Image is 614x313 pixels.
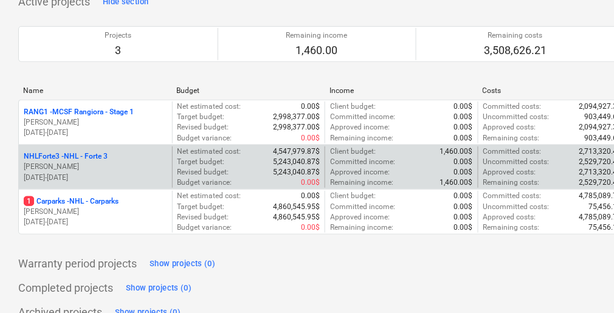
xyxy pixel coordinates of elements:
[454,112,473,122] p: 0.00$
[178,177,232,188] p: Budget variance :
[330,167,390,177] p: Approved income :
[23,86,167,95] div: Name
[178,222,232,233] p: Budget variance :
[301,222,320,233] p: 0.00$
[24,196,119,207] p: Carparks - NHL - Carparks
[273,122,320,132] p: 2,998,377.00$
[178,157,225,167] p: Target budget :
[178,101,241,112] p: Net estimated cost :
[24,117,167,128] p: [PERSON_NAME]
[330,112,395,122] p: Committed income :
[178,202,225,212] p: Target budget :
[178,133,232,143] p: Budget variance :
[147,254,218,273] button: Show projects (0)
[330,101,376,112] p: Client budget :
[286,30,348,41] p: Remaining income
[454,133,473,143] p: 0.00$
[178,167,229,177] p: Revised budget :
[273,112,320,122] p: 2,998,377.00$
[330,222,393,233] p: Remaining income :
[484,30,547,41] p: Remaining costs
[454,167,473,177] p: 0.00$
[105,30,131,41] p: Projects
[301,101,320,112] p: 0.00$
[178,212,229,222] p: Revised budget :
[273,212,320,222] p: 4,860,545.95$
[24,196,34,206] span: 1
[286,43,348,58] p: 1,460.00
[454,191,473,201] p: 0.00$
[105,43,131,58] p: 3
[483,112,550,122] p: Uncommitted costs :
[484,43,547,58] p: 3,508,626.21
[24,196,167,227] div: 1Carparks -NHL - Carparks[PERSON_NAME][DATE]-[DATE]
[483,202,550,212] p: Uncommitted costs :
[330,133,393,143] p: Remaining income :
[123,278,195,298] button: Show projects (0)
[483,222,540,233] p: Remaining costs :
[330,212,390,222] p: Approved income :
[24,128,167,138] p: [DATE] - [DATE]
[24,151,167,182] div: NHLForte3 -NHL - Forte 3[PERSON_NAME][DATE]-[DATE]
[330,191,376,201] p: Client budget :
[330,146,376,157] p: Client budget :
[273,157,320,167] p: 5,243,040.87$
[178,146,241,157] p: Net estimated cost :
[24,207,167,217] p: [PERSON_NAME]
[330,157,395,167] p: Committed income :
[301,191,320,201] p: 0.00$
[440,146,473,157] p: 1,460.00$
[24,107,134,117] p: RANG1 - MCSF Rangiora - Stage 1
[454,222,473,233] p: 0.00$
[454,101,473,112] p: 0.00$
[483,177,540,188] p: Remaining costs :
[273,146,320,157] p: 4,547,979.87$
[483,157,550,167] p: Uncommitted costs :
[24,151,108,162] p: NHLForte3 - NHL - Forte 3
[483,191,542,201] p: Committed costs :
[454,157,473,167] p: 0.00$
[483,101,542,112] p: Committed costs :
[330,122,390,132] p: Approved income :
[273,202,320,212] p: 4,860,545.95$
[454,202,473,212] p: 0.00$
[273,167,320,177] p: 5,243,040.87$
[483,167,536,177] p: Approved costs :
[454,122,473,132] p: 0.00$
[483,212,536,222] p: Approved costs :
[553,255,614,313] iframe: Chat Widget
[483,133,540,143] p: Remaining costs :
[301,133,320,143] p: 0.00$
[330,202,395,212] p: Committed income :
[126,281,191,295] div: Show projects (0)
[483,146,542,157] p: Committed costs :
[18,281,113,295] p: Completed projects
[176,86,320,95] div: Budget
[483,122,536,132] p: Approved costs :
[454,212,473,222] p: 0.00$
[178,112,225,122] p: Target budget :
[440,177,473,188] p: 1,460.00$
[329,86,473,95] div: Income
[24,162,167,172] p: [PERSON_NAME]
[24,217,167,227] p: [DATE] - [DATE]
[150,257,215,271] div: Show projects (0)
[330,177,393,188] p: Remaining income :
[18,256,137,271] p: Warranty period projects
[301,177,320,188] p: 0.00$
[24,107,167,138] div: RANG1 -MCSF Rangiora - Stage 1[PERSON_NAME][DATE]-[DATE]
[24,173,167,183] p: [DATE] - [DATE]
[178,191,241,201] p: Net estimated cost :
[178,122,229,132] p: Revised budget :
